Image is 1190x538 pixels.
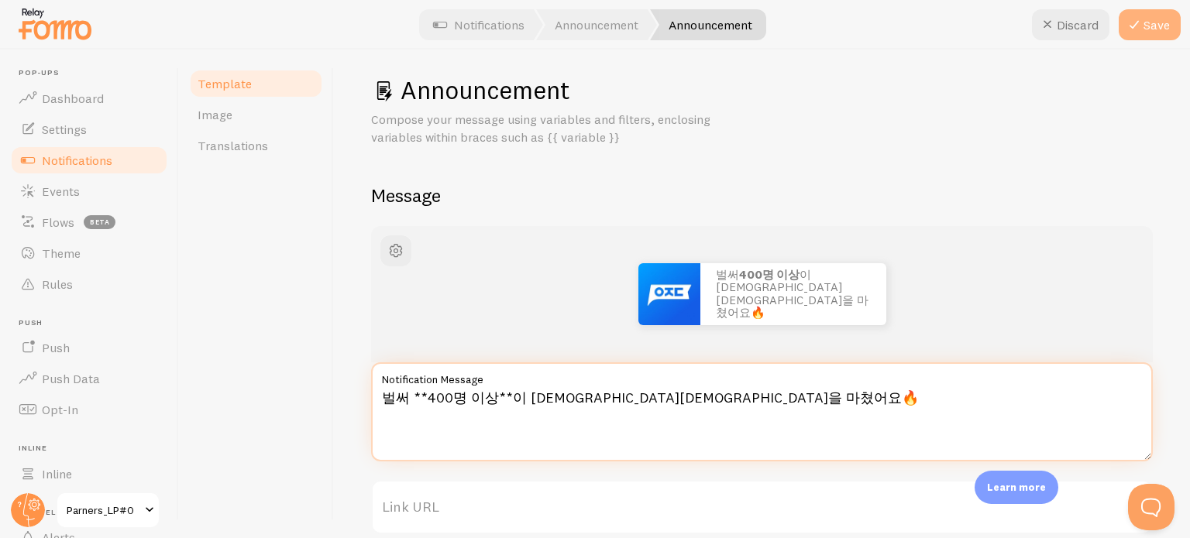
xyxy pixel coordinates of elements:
a: Events [9,176,169,207]
span: Events [42,183,80,199]
span: Image [198,107,232,122]
p: Compose your message using variables and filters, enclosing variables within braces such as {{ va... [371,111,743,146]
label: Notification Message [371,362,1153,389]
a: Image [188,99,324,130]
span: Dashboard [42,91,104,106]
label: Link URL [371,480,1153,534]
span: Flows [42,214,74,230]
span: Push [19,318,169,328]
a: Dashboard [9,83,169,114]
span: Push [42,340,70,355]
img: Fomo [638,263,700,325]
span: beta [84,215,115,229]
a: Opt-In [9,394,169,425]
a: Template [188,68,324,99]
span: Inline [19,444,169,454]
a: Translations [188,130,324,161]
p: 벌써 이 [DEMOGRAPHIC_DATA][DEMOGRAPHIC_DATA]을 마쳤어요🔥 [716,269,871,320]
span: Push Data [42,371,100,386]
a: Notifications [9,145,169,176]
span: Theme [42,245,81,261]
a: Theme [9,238,169,269]
span: Template [198,76,252,91]
a: Rules [9,269,169,300]
strong: 400명 이상 [739,267,800,282]
span: Settings [42,122,87,137]
a: Flows beta [9,207,169,238]
p: Learn more [987,480,1046,495]
a: Inline [9,458,169,489]
h1: Announcement [371,74,1153,106]
a: Settings [9,114,169,145]
span: Rules [42,276,73,292]
span: Inline [42,466,72,481]
a: Push Data [9,363,169,394]
h2: Message [371,183,1153,207]
span: Pop-ups [19,68,169,78]
div: Learn more [975,471,1058,504]
a: Push [9,332,169,363]
span: Opt-In [42,402,78,417]
span: Notifications [42,152,112,168]
a: Parners_LP#0 [56,492,160,529]
span: Translations [198,138,268,153]
img: fomo-relay-logo-orange.svg [16,4,94,43]
iframe: Help Scout Beacon - Open [1128,484,1175,530]
span: Parners_LP#0 [67,501,140,519]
